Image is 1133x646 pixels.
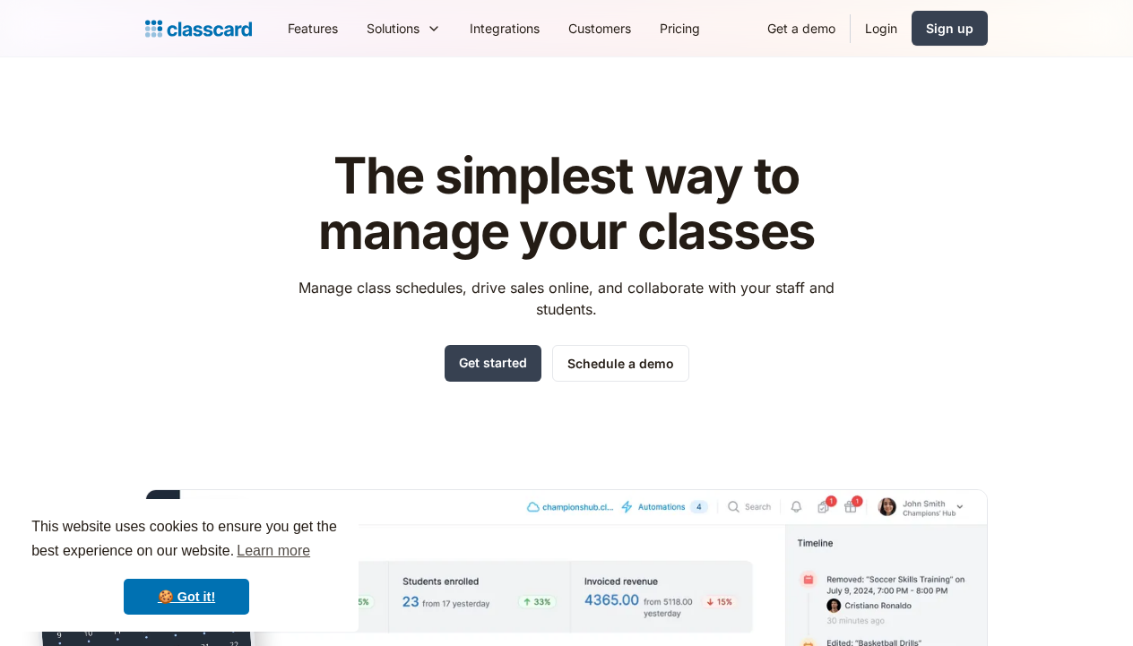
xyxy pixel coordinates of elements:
p: Manage class schedules, drive sales online, and collaborate with your staff and students. [282,277,852,320]
a: Customers [554,8,645,48]
div: Solutions [367,19,419,38]
div: Solutions [352,8,455,48]
a: Get started [445,345,541,382]
span: This website uses cookies to ensure you get the best experience on our website. [31,516,342,564]
div: cookieconsent [14,499,359,632]
a: Features [273,8,352,48]
h1: The simplest way to manage your classes [282,149,852,259]
a: Pricing [645,8,714,48]
a: Get a demo [753,8,850,48]
a: Login [851,8,912,48]
a: Integrations [455,8,554,48]
a: Schedule a demo [552,345,689,382]
a: Logo [145,16,252,41]
a: dismiss cookie message [124,579,249,615]
div: Sign up [926,19,973,38]
a: Sign up [912,11,988,46]
a: learn more about cookies [234,538,313,564]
